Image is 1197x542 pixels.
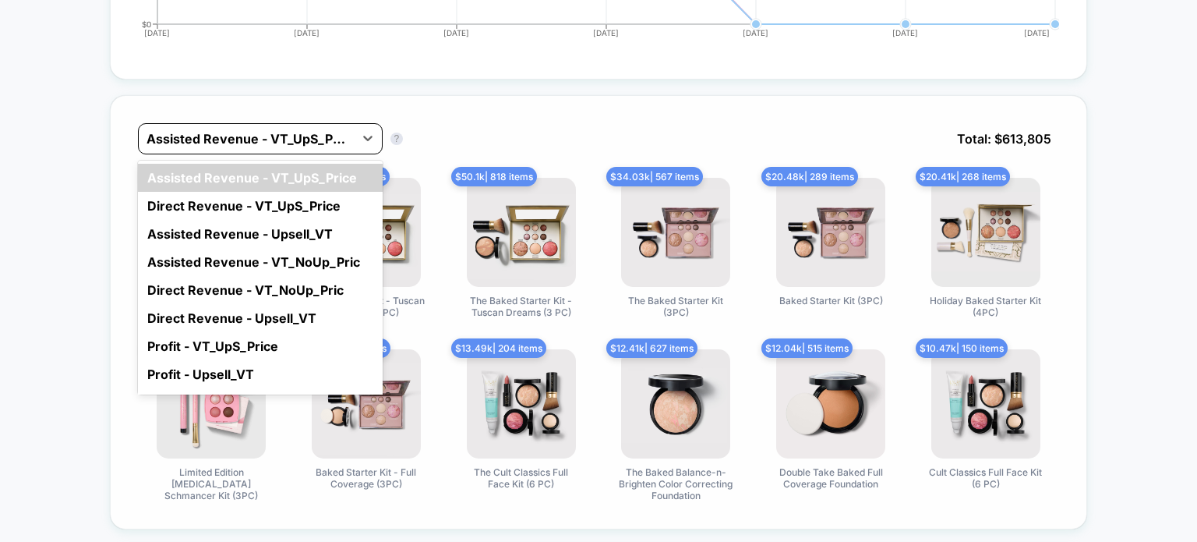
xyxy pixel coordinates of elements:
[294,28,320,37] tspan: [DATE]
[138,388,383,416] div: Profit - VT_NoUp_Pric
[463,295,580,318] span: The Baked Starter Kit - Tuscan Dreams (3 PC)
[776,178,885,287] img: Baked Starter Kit (3PC)
[138,332,383,360] div: Profit - VT_UpS_Price
[308,466,425,490] span: Baked Starter Kit - Full Coverage (3PC)
[1024,28,1050,37] tspan: [DATE]
[772,466,889,490] span: Double Take Baked Full Coverage Foundation
[927,466,1044,490] span: Cult Classics Full Face Kit (6 PC)
[138,164,383,192] div: Assisted Revenue - VT_UpS_Price
[949,123,1059,154] span: Total: $ 613,805
[606,338,697,358] span: $ 12.41k | 627 items
[931,178,1040,287] img: Holiday Baked Starter Kit (4PC)
[779,295,883,306] span: Baked Starter Kit (3PC)
[153,466,270,501] span: Limited Edition [MEDICAL_DATA] Schmancer Kit (3PC)
[312,349,421,459] img: Baked Starter Kit - Full Coverage (3PC)
[467,349,576,459] img: The Cult Classics Full Face Kit (6 PC)
[138,220,383,248] div: Assisted Revenue - Upsell_VT
[390,133,403,145] button: ?
[463,466,580,490] span: The Cult Classics Full Face Kit (6 PC)
[138,304,383,332] div: Direct Revenue - Upsell_VT
[443,28,469,37] tspan: [DATE]
[743,28,769,37] tspan: [DATE]
[621,178,730,287] img: The Baked Starter Kit (3PC)
[927,295,1044,318] span: Holiday Baked Starter Kit (4PC)
[761,167,858,186] span: $ 20.48k | 289 items
[916,167,1010,186] span: $ 20.41k | 268 items
[138,248,383,276] div: Assisted Revenue - VT_NoUp_Pric
[138,276,383,304] div: Direct Revenue - VT_NoUp_Pric
[606,167,703,186] span: $ 34.03k | 567 items
[931,349,1040,459] img: Cult Classics Full Face Kit (6 PC)
[138,192,383,220] div: Direct Revenue - VT_UpS_Price
[617,295,734,318] span: The Baked Starter Kit (3PC)
[157,349,266,459] img: Limited Edition Cancer Schmancer Kit (3PC)
[617,466,734,501] span: The Baked Balance-n-Brighten Color Correcting Foundation
[893,28,919,37] tspan: [DATE]
[142,19,151,28] tspan: $0
[761,338,853,358] span: $ 12.04k | 515 items
[776,349,885,459] img: Double Take Baked Full Coverage Foundation
[916,338,1008,358] span: $ 10.47k | 150 items
[621,349,730,459] img: The Baked Balance-n-Brighten Color Correcting Foundation
[138,360,383,388] div: Profit - Upsell_VT
[144,28,170,37] tspan: [DATE]
[451,167,537,186] span: $ 50.1k | 818 items
[593,28,619,37] tspan: [DATE]
[467,178,576,287] img: The Baked Starter Kit - Tuscan Dreams (3 PC)
[451,338,546,358] span: $ 13.49k | 204 items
